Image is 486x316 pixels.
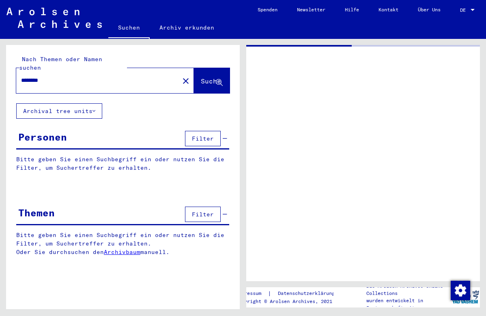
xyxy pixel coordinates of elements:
[18,130,67,144] div: Personen
[185,131,221,146] button: Filter
[236,298,344,305] p: Copyright © Arolsen Archives, 2021
[192,135,214,142] span: Filter
[451,281,470,300] img: Zustimmung ändern
[236,289,344,298] div: |
[16,103,102,119] button: Archival tree units
[181,76,191,86] mat-icon: close
[150,18,224,37] a: Archiv erkunden
[366,282,451,297] p: Die Arolsen Archives Online-Collections
[18,205,55,220] div: Themen
[6,8,102,28] img: Arolsen_neg.svg
[16,231,230,256] p: Bitte geben Sie einen Suchbegriff ein oder nutzen Sie die Filter, um Suchertreffer zu erhalten. O...
[185,207,221,222] button: Filter
[236,289,268,298] a: Impressum
[194,68,230,93] button: Suche
[178,73,194,89] button: Clear
[16,155,229,172] p: Bitte geben Sie einen Suchbegriff ein oder nutzen Sie die Filter, um Suchertreffer zu erhalten.
[108,18,150,39] a: Suchen
[460,7,469,13] span: DE
[192,211,214,218] span: Filter
[366,297,451,312] p: wurden entwickelt in Partnerschaft mit
[201,77,221,85] span: Suche
[104,248,140,256] a: Archivbaum
[271,289,344,298] a: Datenschutzerklärung
[19,56,102,71] mat-label: Nach Themen oder Namen suchen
